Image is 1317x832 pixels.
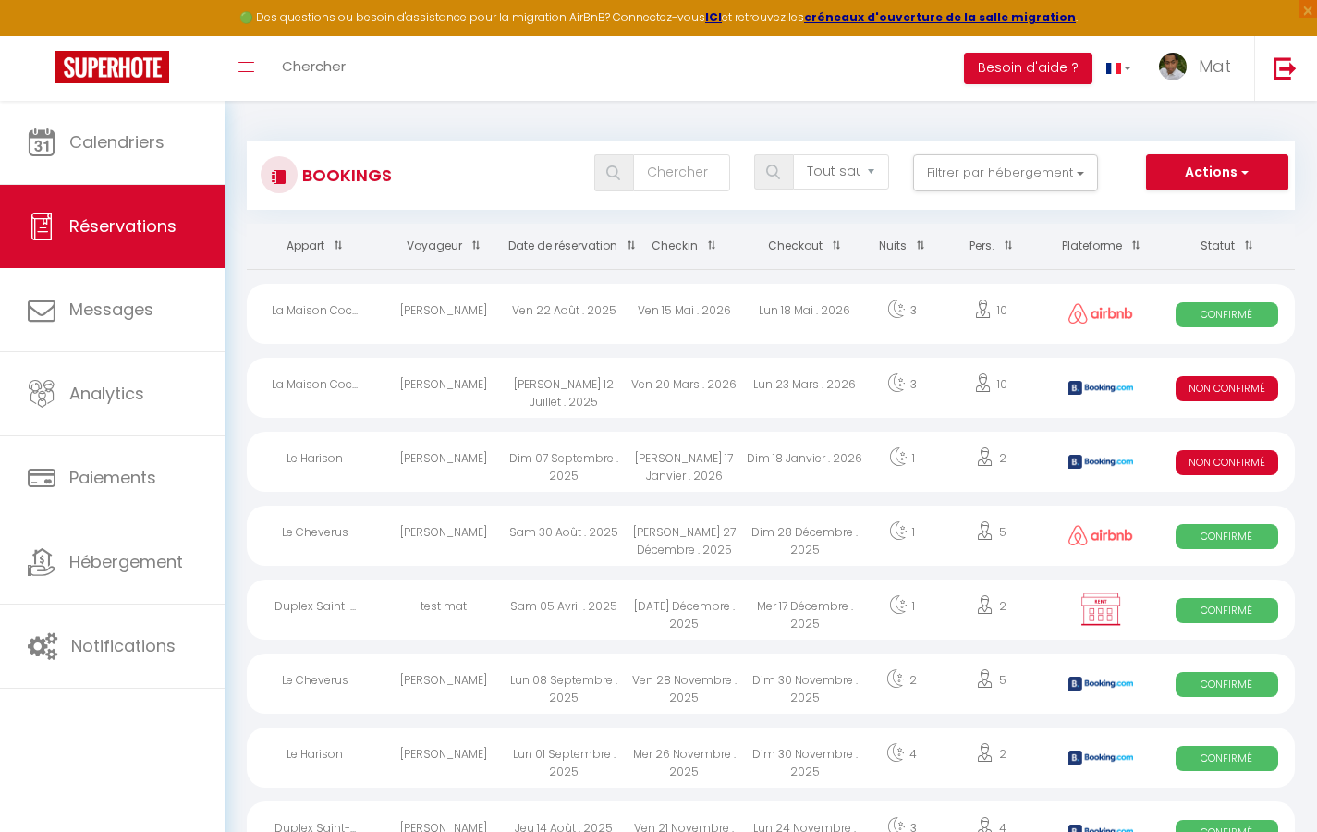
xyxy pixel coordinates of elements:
[298,154,392,196] h3: Bookings
[282,56,346,76] span: Chercher
[1274,56,1297,80] img: logout
[1043,224,1159,269] th: Sort by channel
[964,53,1092,84] button: Besoin d'aide ?
[69,382,144,405] span: Analytics
[913,154,1098,191] button: Filtrer par hébergement
[1159,53,1187,80] img: ...
[69,130,165,153] span: Calendriers
[633,154,729,191] input: Chercher
[268,36,360,101] a: Chercher
[69,214,177,238] span: Réservations
[69,550,183,573] span: Hébergement
[1159,224,1295,269] th: Sort by status
[1199,55,1231,78] span: Mat
[804,9,1076,25] a: créneaux d'ouverture de la salle migration
[1145,36,1254,101] a: ... Mat
[504,224,624,269] th: Sort by booking date
[69,466,156,489] span: Paiements
[383,224,503,269] th: Sort by guest
[865,224,938,269] th: Sort by nights
[15,7,70,63] button: Ouvrir le widget de chat LiveChat
[745,224,865,269] th: Sort by checkout
[938,224,1043,269] th: Sort by people
[624,224,744,269] th: Sort by checkin
[247,224,383,269] th: Sort by rentals
[69,298,153,321] span: Messages
[55,51,169,83] img: Super Booking
[1146,154,1288,191] button: Actions
[71,634,176,657] span: Notifications
[705,9,722,25] a: ICI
